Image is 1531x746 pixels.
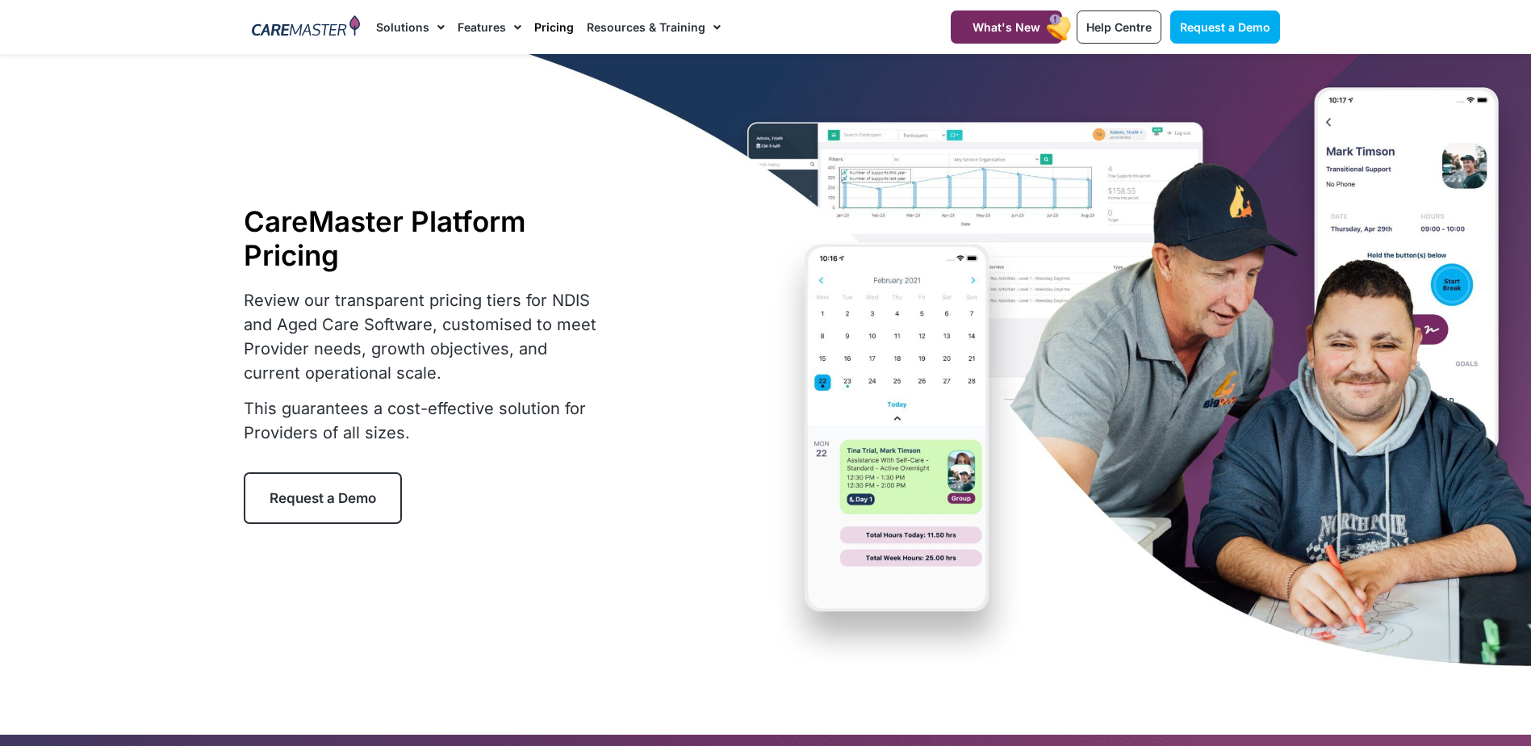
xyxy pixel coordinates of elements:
[244,472,402,524] a: Request a Demo
[1077,10,1161,44] a: Help Centre
[270,490,376,506] span: Request a Demo
[1170,10,1280,44] a: Request a Demo
[951,10,1062,44] a: What's New
[244,288,607,385] p: Review our transparent pricing tiers for NDIS and Aged Care Software, customised to meet Provider...
[244,396,607,445] p: This guarantees a cost-effective solution for Providers of all sizes.
[1180,20,1270,34] span: Request a Demo
[252,15,361,40] img: CareMaster Logo
[973,20,1040,34] span: What's New
[1086,20,1152,34] span: Help Centre
[244,204,607,272] h1: CareMaster Platform Pricing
